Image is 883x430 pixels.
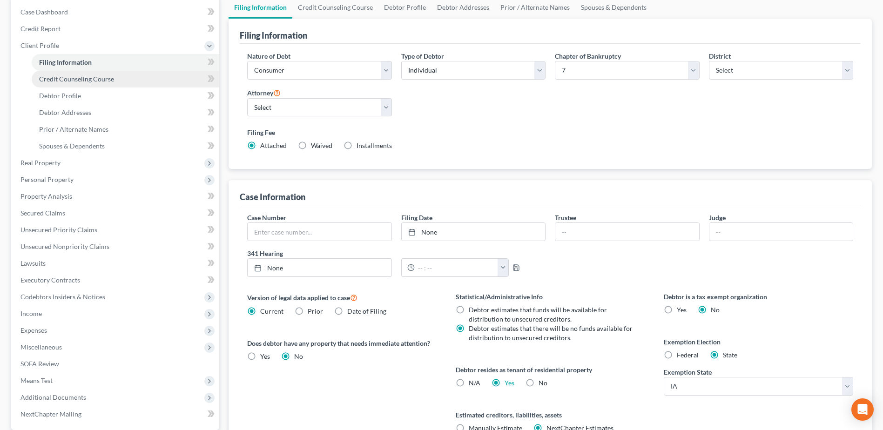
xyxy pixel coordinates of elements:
[294,352,303,360] span: No
[20,159,61,167] span: Real Property
[247,292,437,303] label: Version of legal data applied to case
[260,141,287,149] span: Attached
[677,351,699,359] span: Federal
[469,379,480,387] span: N/A
[20,410,81,418] span: NextChapter Mailing
[539,379,547,387] span: No
[20,226,97,234] span: Unsecured Priority Claims
[469,306,607,323] span: Debtor estimates that funds will be available for distribution to unsecured creditors.
[13,406,219,423] a: NextChapter Mailing
[247,338,437,348] label: Does debtor have any property that needs immediate attention?
[13,356,219,372] a: SOFA Review
[13,255,219,272] a: Lawsuits
[555,213,576,222] label: Trustee
[240,30,307,41] div: Filing Information
[723,351,737,359] span: State
[709,51,731,61] label: District
[20,175,74,183] span: Personal Property
[247,213,286,222] label: Case Number
[711,306,720,314] span: No
[20,242,109,250] span: Unsecured Nonpriority Claims
[664,292,853,302] label: Debtor is a tax exempt organization
[401,51,444,61] label: Type of Debtor
[415,259,498,276] input: -- : --
[39,58,92,66] span: Filing Information
[32,71,219,87] a: Credit Counseling Course
[243,249,550,258] label: 341 Hearing
[456,365,645,375] label: Debtor resides as tenant of residential property
[13,205,219,222] a: Secured Claims
[20,376,53,384] span: Means Test
[20,192,72,200] span: Property Analysis
[248,259,391,276] a: None
[240,191,305,202] div: Case Information
[20,209,65,217] span: Secured Claims
[260,352,270,360] span: Yes
[505,379,514,387] a: Yes
[664,337,853,347] label: Exemption Election
[20,25,61,33] span: Credit Report
[32,138,219,155] a: Spouses & Dependents
[39,75,114,83] span: Credit Counseling Course
[20,41,59,49] span: Client Profile
[664,367,712,377] label: Exemption State
[311,141,332,149] span: Waived
[247,87,281,98] label: Attorney
[248,223,391,241] input: Enter case number...
[308,307,323,315] span: Prior
[13,238,219,255] a: Unsecured Nonpriority Claims
[401,213,432,222] label: Filing Date
[20,8,68,16] span: Case Dashboard
[456,410,645,420] label: Estimated creditors, liabilities, assets
[20,293,105,301] span: Codebtors Insiders & Notices
[357,141,392,149] span: Installments
[677,306,687,314] span: Yes
[13,188,219,205] a: Property Analysis
[851,398,874,421] div: Open Intercom Messenger
[247,128,853,137] label: Filing Fee
[555,51,621,61] label: Chapter of Bankruptcy
[555,223,699,241] input: --
[20,326,47,334] span: Expenses
[20,276,80,284] span: Executory Contracts
[32,87,219,104] a: Debtor Profile
[260,307,283,315] span: Current
[32,54,219,71] a: Filing Information
[709,223,853,241] input: --
[20,393,86,401] span: Additional Documents
[39,92,81,100] span: Debtor Profile
[13,20,219,37] a: Credit Report
[39,125,108,133] span: Prior / Alternate Names
[709,213,726,222] label: Judge
[32,104,219,121] a: Debtor Addresses
[469,324,633,342] span: Debtor estimates that there will be no funds available for distribution to unsecured creditors.
[20,343,62,351] span: Miscellaneous
[456,292,645,302] label: Statistical/Administrative Info
[32,121,219,138] a: Prior / Alternate Names
[402,223,545,241] a: None
[39,142,105,150] span: Spouses & Dependents
[247,51,290,61] label: Nature of Debt
[20,309,42,317] span: Income
[347,307,386,315] span: Date of Filing
[13,272,219,289] a: Executory Contracts
[20,259,46,267] span: Lawsuits
[13,4,219,20] a: Case Dashboard
[39,108,91,116] span: Debtor Addresses
[13,222,219,238] a: Unsecured Priority Claims
[20,360,59,368] span: SOFA Review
